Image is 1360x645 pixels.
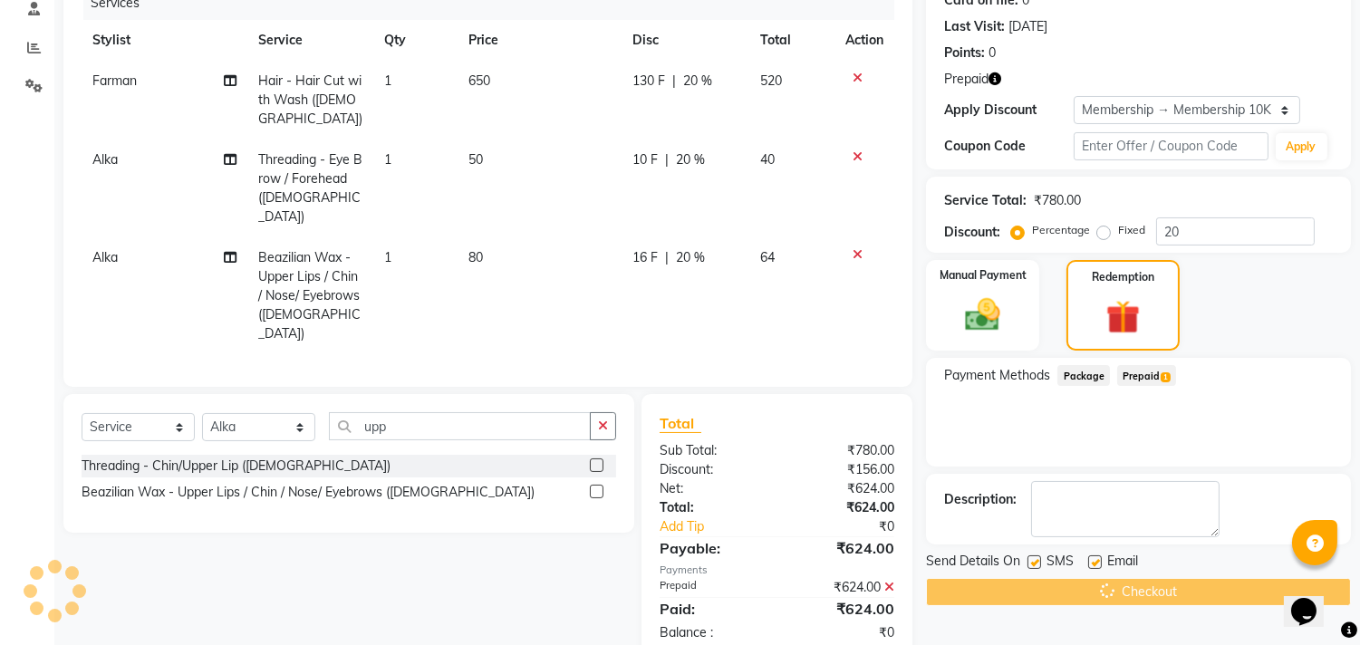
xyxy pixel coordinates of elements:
span: 40 [760,151,775,168]
span: Threading - Eye Brow / Forehead ([DEMOGRAPHIC_DATA]) [258,151,362,225]
span: | [665,248,669,267]
span: Email [1107,552,1138,574]
div: ₹0 [799,517,909,536]
div: Payments [660,563,894,578]
label: Manual Payment [940,267,1027,284]
div: Paid: [646,598,777,620]
span: 64 [760,249,775,265]
span: Package [1057,365,1110,386]
span: Hair - Hair Cut with Wash ([DEMOGRAPHIC_DATA]) [258,72,362,127]
span: | [672,72,676,91]
th: Qty [373,20,458,61]
div: Coupon Code [944,137,1074,156]
span: 50 [468,151,483,168]
span: Prepaid [944,70,989,89]
th: Stylist [82,20,247,61]
span: 1 [384,249,391,265]
div: ₹624.00 [777,479,909,498]
div: ₹624.00 [777,537,909,559]
th: Service [247,20,374,61]
span: Farman [92,72,137,89]
span: Send Details On [926,552,1020,574]
a: Add Tip [646,517,799,536]
div: ₹156.00 [777,460,909,479]
span: 80 [468,249,483,265]
div: Last Visit: [944,17,1005,36]
span: Alka [92,249,118,265]
div: ₹780.00 [777,441,909,460]
div: Discount: [646,460,777,479]
div: Service Total: [944,191,1027,210]
th: Price [458,20,622,61]
div: ₹0 [777,623,909,642]
img: _cash.svg [954,294,1011,335]
label: Fixed [1118,222,1145,238]
iframe: chat widget [1284,573,1342,627]
span: 20 % [683,72,712,91]
span: 10 F [632,150,658,169]
span: Payment Methods [944,366,1050,385]
div: Threading - Chin/Upper Lip ([DEMOGRAPHIC_DATA]) [82,457,391,476]
input: Enter Offer / Coupon Code [1074,132,1268,160]
div: Description: [944,490,1017,509]
div: ₹780.00 [1034,191,1081,210]
span: 1 [1161,372,1171,383]
div: Discount: [944,223,1000,242]
div: ₹624.00 [777,598,909,620]
label: Percentage [1032,222,1090,238]
label: Redemption [1092,269,1154,285]
span: | [665,150,669,169]
div: ₹624.00 [777,498,909,517]
span: Prepaid [1117,365,1176,386]
th: Disc [622,20,749,61]
span: 1 [384,72,391,89]
span: 20 % [676,150,705,169]
div: Beazilian Wax - Upper Lips / Chin / Nose/ Eyebrows ([DEMOGRAPHIC_DATA]) [82,483,535,502]
th: Action [834,20,894,61]
div: Payable: [646,537,777,559]
div: Prepaid [646,578,777,597]
div: Apply Discount [944,101,1074,120]
div: Points: [944,43,985,63]
img: _gift.svg [1095,296,1150,338]
span: SMS [1047,552,1074,574]
div: Net: [646,479,777,498]
span: 130 F [632,72,665,91]
span: 1 [384,151,391,168]
div: ₹624.00 [777,578,909,597]
div: [DATE] [1008,17,1047,36]
div: 0 [989,43,996,63]
span: Total [660,414,701,433]
span: Beazilian Wax - Upper Lips / Chin / Nose/ Eyebrows ([DEMOGRAPHIC_DATA]) [258,249,361,342]
span: 520 [760,72,782,89]
input: Search or Scan [329,412,591,440]
span: 650 [468,72,490,89]
div: Balance : [646,623,777,642]
span: 16 F [632,248,658,267]
div: Sub Total: [646,441,777,460]
button: Apply [1276,133,1327,160]
th: Total [749,20,834,61]
span: 20 % [676,248,705,267]
div: Total: [646,498,777,517]
span: Alka [92,151,118,168]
